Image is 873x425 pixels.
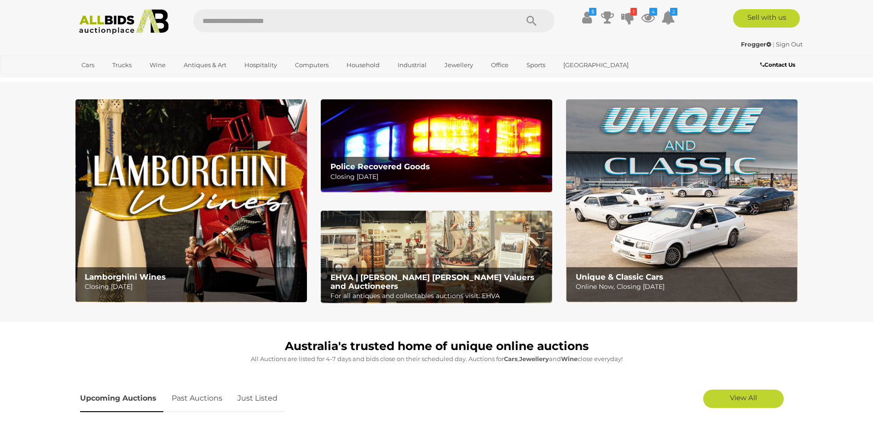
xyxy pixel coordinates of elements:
i: 4 [649,8,657,16]
h1: Australia's trusted home of unique online auctions [80,340,793,353]
a: Contact Us [760,60,798,70]
strong: Wine [561,355,578,362]
img: Unique & Classic Cars [566,99,798,302]
img: Lamborghini Wines [75,99,307,302]
a: Jewellery [439,57,479,73]
a: Past Auctions [165,385,229,412]
a: Trucks [106,57,138,73]
strong: Jewellery [519,355,549,362]
p: Online Now, Closing [DATE] [576,281,792,293]
p: Closing [DATE] [85,281,301,293]
strong: Frogger [741,40,771,48]
a: Industrial [392,57,433,73]
a: 1 [621,9,635,26]
a: Sports [520,57,551,73]
a: Antiques & Art [178,57,232,73]
a: Sign Out [776,40,803,48]
img: EHVA | Evans Hastings Valuers and Auctioneers [321,211,552,304]
button: Search [509,9,555,32]
p: All Auctions are listed for 4-7 days and bids close on their scheduled day. Auctions for , and cl... [80,354,793,364]
a: Lamborghini Wines Lamborghini Wines Closing [DATE] [75,99,307,302]
i: 2 [670,8,677,16]
a: EHVA | Evans Hastings Valuers and Auctioneers EHVA | [PERSON_NAME] [PERSON_NAME] Valuers and Auct... [321,211,552,304]
a: Police Recovered Goods Police Recovered Goods Closing [DATE] [321,99,552,192]
a: Upcoming Auctions [80,385,163,412]
p: For all antiques and collectables auctions visit: EHVA [330,290,547,302]
p: Closing [DATE] [330,171,547,183]
b: Lamborghini Wines [85,272,166,281]
a: Office [485,57,515,73]
a: Wine [144,57,172,73]
img: Police Recovered Goods [321,99,552,192]
a: Unique & Classic Cars Unique & Classic Cars Online Now, Closing [DATE] [566,99,798,302]
a: Sell with us [733,9,800,28]
a: 2 [661,9,675,26]
img: Allbids.com.au [74,9,174,34]
a: Cars [75,57,100,73]
a: Just Listed [231,385,284,412]
a: 4 [641,9,655,26]
a: Household [341,57,386,73]
span: | [773,40,775,48]
a: View All [703,390,784,408]
b: EHVA | [PERSON_NAME] [PERSON_NAME] Valuers and Auctioneers [330,273,534,291]
b: Contact Us [760,61,795,68]
a: Frogger [741,40,773,48]
span: View All [730,393,757,402]
strong: Cars [504,355,518,362]
i: 1 [630,8,637,16]
a: Computers [289,57,335,73]
a: Hospitality [238,57,283,73]
b: Police Recovered Goods [330,162,430,171]
i: $ [589,8,596,16]
a: [GEOGRAPHIC_DATA] [557,57,635,73]
a: $ [580,9,594,26]
b: Unique & Classic Cars [576,272,663,281]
